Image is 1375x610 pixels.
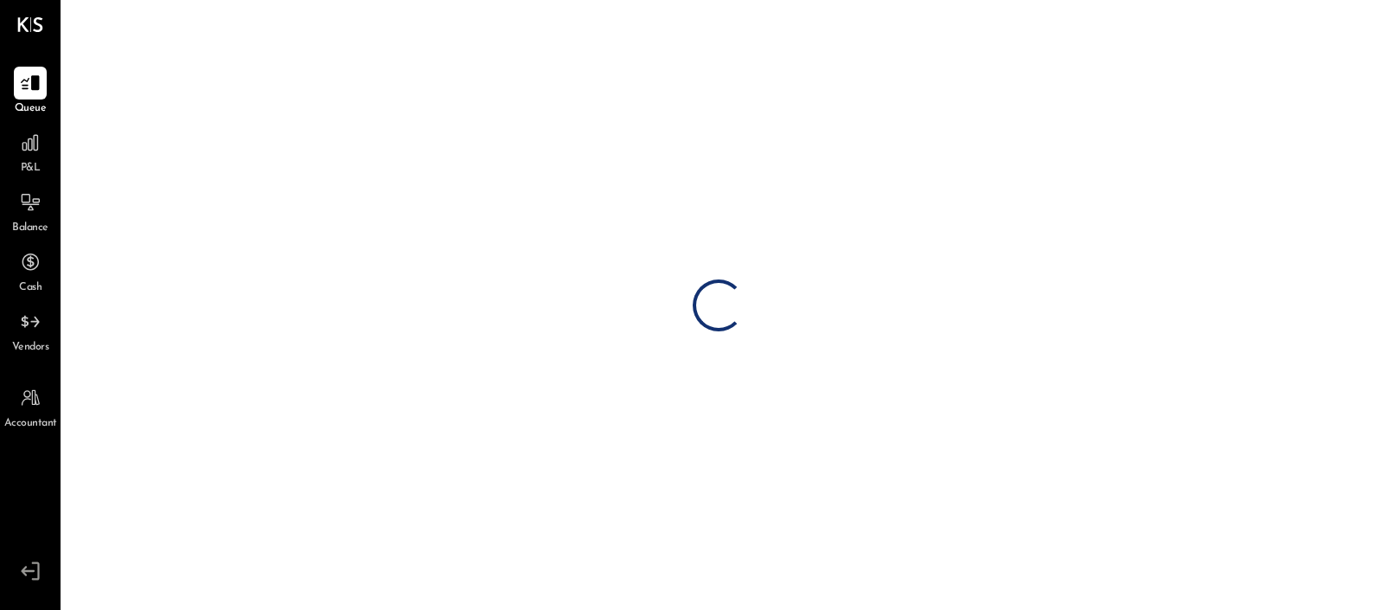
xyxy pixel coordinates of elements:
[1,67,60,117] a: Queue
[4,416,57,432] span: Accountant
[1,382,60,432] a: Accountant
[19,280,42,296] span: Cash
[1,186,60,236] a: Balance
[21,161,41,177] span: P&L
[1,126,60,177] a: P&L
[12,221,48,236] span: Balance
[15,101,47,117] span: Queue
[12,340,49,356] span: Vendors
[1,246,60,296] a: Cash
[1,305,60,356] a: Vendors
